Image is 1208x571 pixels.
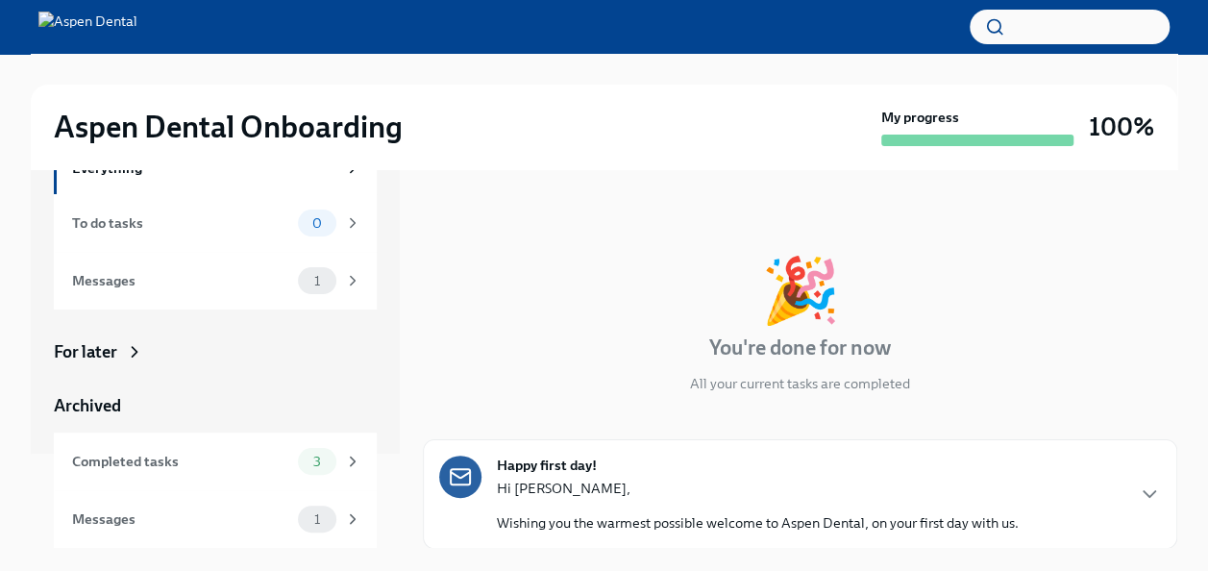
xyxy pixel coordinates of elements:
[303,274,332,288] span: 1
[497,456,597,475] strong: Happy first day!
[1089,110,1154,144] h3: 100%
[54,108,403,146] h2: Aspen Dental Onboarding
[54,340,377,363] a: For later
[301,216,333,231] span: 0
[72,451,290,472] div: Completed tasks
[54,394,377,417] a: Archived
[72,212,290,234] div: To do tasks
[72,270,290,291] div: Messages
[303,512,332,527] span: 1
[302,455,333,469] span: 3
[54,433,377,490] a: Completed tasks3
[690,374,910,393] p: All your current tasks are completed
[423,189,507,212] div: In progress
[54,340,117,363] div: For later
[72,509,290,530] div: Messages
[709,334,891,362] h4: You're done for now
[881,108,959,127] strong: My progress
[54,252,377,310] a: Messages1
[54,194,377,252] a: To do tasks0
[497,479,1019,498] p: Hi [PERSON_NAME],
[54,490,377,548] a: Messages1
[38,12,137,42] img: Aspen Dental
[497,513,1019,533] p: Wishing you the warmest possible welcome to Aspen Dental, on your first day with us.
[761,259,840,322] div: 🎉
